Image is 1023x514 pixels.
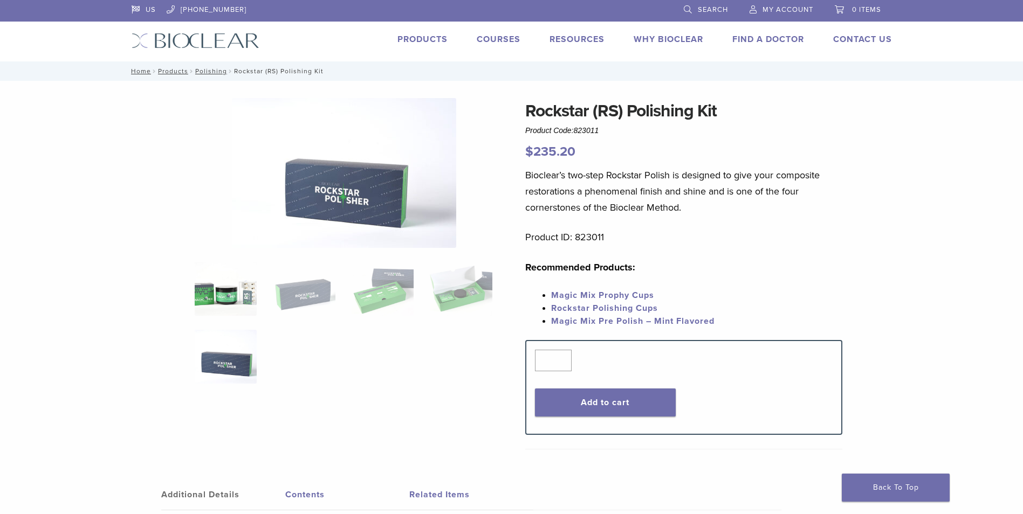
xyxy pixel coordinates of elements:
span: / [227,68,234,74]
button: Add to cart [535,388,676,416]
a: Contact Us [833,34,892,45]
span: 823011 [574,126,599,135]
span: / [188,68,195,74]
a: Home [128,67,151,75]
span: 0 items [852,5,881,14]
h1: Rockstar (RS) Polishing Kit [525,98,842,124]
a: Why Bioclear [634,34,703,45]
nav: Rockstar (RS) Polishing Kit [123,61,900,81]
span: My Account [763,5,813,14]
strong: Recommended Products: [525,261,635,273]
a: Products [397,34,448,45]
span: $ [525,144,533,159]
a: Find A Doctor [732,34,804,45]
img: Rockstar (RS) Polishing Kit - Image 2 [273,262,335,316]
img: Rockstar (RS) Polishing Kit - Image 3 [352,262,414,316]
img: Rockstar (RS) Polishing Kit - Image 5 [232,98,456,248]
a: Contents [285,480,409,510]
img: Bioclear [132,33,259,48]
a: Resources [550,34,605,45]
a: Courses [477,34,520,45]
a: Polishing [195,67,227,75]
a: Products [158,67,188,75]
a: Magic Mix Prophy Cups [551,290,654,301]
bdi: 235.20 [525,144,575,159]
a: Back To Top [842,474,950,502]
a: Additional Details [161,480,285,510]
a: Magic Mix Pre Polish – Mint Flavored [551,316,715,327]
p: Product ID: 823011 [525,229,842,245]
img: DSC_6582-copy-324x324.jpg [195,262,257,316]
span: Product Code: [525,126,599,135]
p: Bioclear’s two-step Rockstar Polish is designed to give your composite restorations a phenomenal ... [525,167,842,216]
a: Related Items [409,480,533,510]
span: / [151,68,158,74]
img: Rockstar (RS) Polishing Kit - Image 4 [430,262,492,316]
a: Rockstar Polishing Cups [551,303,658,314]
span: Search [698,5,728,14]
img: Rockstar (RS) Polishing Kit - Image 5 [195,330,257,384]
